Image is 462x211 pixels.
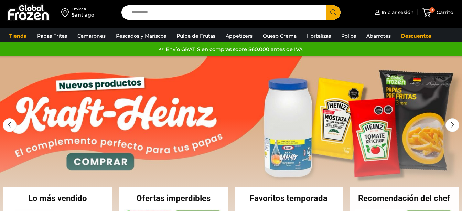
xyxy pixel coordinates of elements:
[222,29,256,42] a: Appetizers
[74,29,109,42] a: Camarones
[119,194,228,202] h2: Ofertas imperdibles
[363,29,394,42] a: Abarrotes
[326,5,341,20] button: Search button
[3,118,17,132] div: Previous slide
[112,29,170,42] a: Pescados y Mariscos
[373,6,414,19] a: Iniciar sesión
[3,194,112,202] h2: Lo más vendido
[380,9,414,16] span: Iniciar sesión
[435,9,453,16] span: Carrito
[338,29,359,42] a: Pollos
[61,7,72,18] img: address-field-icon.svg
[398,29,434,42] a: Descuentos
[72,11,94,18] div: Santiago
[72,7,94,11] div: Enviar a
[303,29,334,42] a: Hortalizas
[421,4,455,21] a: 0 Carrito
[350,194,459,202] h2: Recomendación del chef
[429,7,435,13] span: 0
[6,29,30,42] a: Tienda
[34,29,71,42] a: Papas Fritas
[173,29,219,42] a: Pulpa de Frutas
[445,118,459,132] div: Next slide
[235,194,343,202] h2: Favoritos temporada
[259,29,300,42] a: Queso Crema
